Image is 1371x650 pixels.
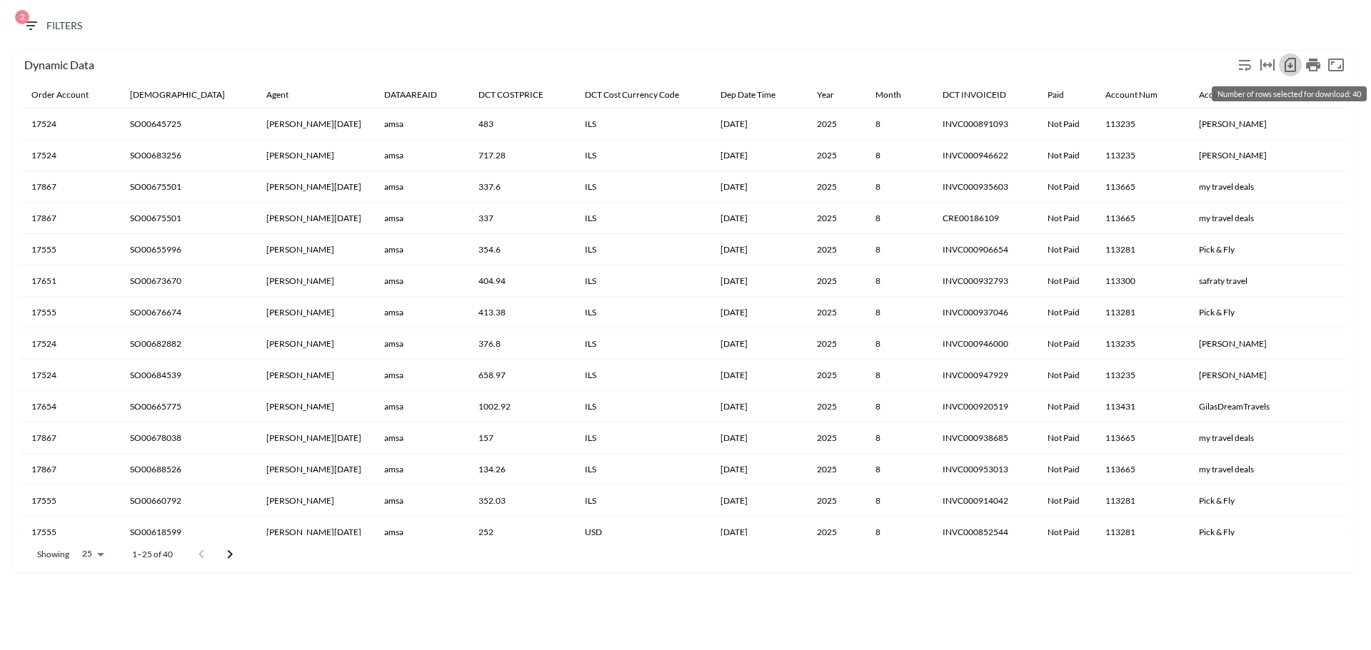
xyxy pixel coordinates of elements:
[817,86,853,103] span: Year
[22,17,82,35] span: Filters
[864,422,931,454] th: 8
[875,86,920,103] span: Month
[467,108,573,140] th: 483
[573,422,709,454] th: ILS
[1199,86,1273,103] span: Account Name
[20,140,119,171] th: 17524
[119,454,255,485] th: SO00688526
[24,58,1233,71] div: Dynamic Data
[864,391,931,422] th: 8
[119,517,255,548] th: SO00618599
[373,328,467,360] th: amsa
[931,297,1036,328] th: INVC000937046
[119,203,255,234] th: SO00675501
[467,391,573,422] th: 1002.92
[805,171,864,203] th: 2025
[931,328,1036,360] th: INVC000946000
[373,360,467,391] th: amsa
[1036,328,1094,360] th: Not Paid
[15,10,29,24] span: 2
[384,86,456,103] span: DATAAREAID
[467,328,573,360] th: 376.8
[255,485,373,517] th: Ori Shavit
[805,108,864,140] th: 2025
[373,485,467,517] th: amsa
[864,108,931,140] th: 8
[805,234,864,265] th: 2025
[467,454,573,485] th: 134.26
[1187,485,1285,517] th: Pick & Fly
[1279,54,1302,76] div: Number of rows selected for download: 40
[1048,86,1064,103] div: Paid
[1036,234,1094,265] th: Not Paid
[373,297,467,328] th: amsa
[805,517,864,548] th: 2025
[373,203,467,234] th: amsa
[20,234,119,265] th: 17555
[709,517,805,548] th: 08/12/2025
[1036,265,1094,297] th: Not Paid
[1187,171,1285,203] th: my travel deals
[709,297,805,328] th: 08/10/2025
[1187,360,1285,391] th: Abitbol Avital
[1094,140,1187,171] th: 113235
[805,360,864,391] th: 2025
[943,86,1025,103] span: DCT INVOICEID
[573,485,709,517] th: ILS
[255,171,373,203] th: Moshe Dahan
[119,391,255,422] th: SO00665775
[255,234,373,265] th: Shlomi Bergic
[255,422,373,454] th: Moshe Dahan
[573,234,709,265] th: ILS
[1094,454,1187,485] th: 113665
[864,454,931,485] th: 8
[1187,297,1285,328] th: Pick & Fly
[1187,391,1285,422] th: GilasDreamTravels
[1048,86,1083,103] span: Paid
[20,391,119,422] th: 17654
[20,108,119,140] th: 17524
[1187,454,1285,485] th: my travel deals
[467,234,573,265] th: 354.6
[266,86,288,103] div: Agent
[119,171,255,203] th: SO00675501
[805,422,864,454] th: 2025
[1187,328,1285,360] th: Abitbol Avital
[931,140,1036,171] th: INVC000946622
[119,265,255,297] th: SO00673670
[20,422,119,454] th: 17867
[1036,297,1094,328] th: Not Paid
[255,297,373,328] th: Ori Shavit
[255,328,373,360] th: Ori Shavit
[573,360,709,391] th: ILS
[720,86,794,103] span: Dep Date Time
[931,517,1036,548] th: INVC000852544
[119,328,255,360] th: SO00682882
[1094,297,1187,328] th: 113281
[1212,86,1367,101] div: Number of rows selected for download: 40
[20,297,119,328] th: 17555
[20,203,119,234] th: 17867
[1187,108,1285,140] th: Abitbol Avital
[931,485,1036,517] th: INVC000914042
[75,544,109,563] div: 25
[119,360,255,391] th: SO00684539
[943,86,1006,103] div: DCT INVOICEID
[255,265,373,297] th: Shaked Shlomo
[864,265,931,297] th: 8
[1325,54,1347,76] button: Fullscreen
[20,265,119,297] th: 17651
[1094,517,1187,548] th: 113281
[709,360,805,391] th: 08/24/2025
[31,86,89,103] div: Order Account
[37,548,69,560] p: Showing
[573,454,709,485] th: ILS
[1187,265,1285,297] th: safraty travel
[478,86,562,103] span: DCT COSTPRICE
[864,517,931,548] th: 8
[573,265,709,297] th: ILS
[805,140,864,171] th: 2025
[1036,422,1094,454] th: Not Paid
[467,360,573,391] th: 658.97
[1036,360,1094,391] th: Not Paid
